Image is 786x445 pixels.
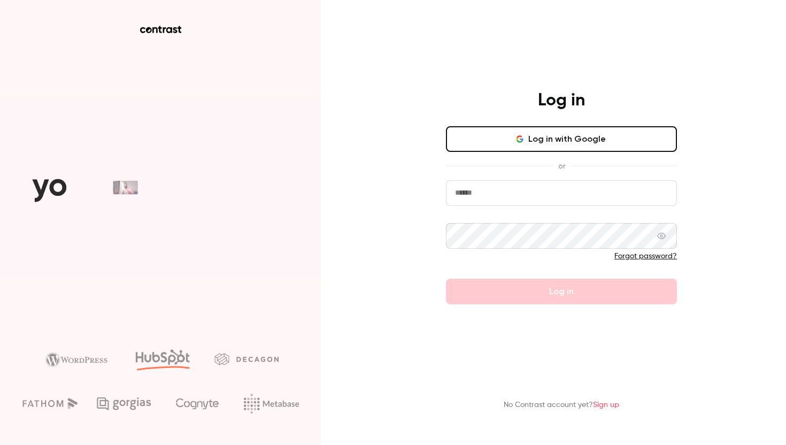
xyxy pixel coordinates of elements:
a: Sign up [593,401,619,409]
h4: Log in [538,90,585,111]
a: Forgot password? [614,252,677,260]
p: No Contrast account yet? [504,400,619,411]
img: decagon [214,353,279,365]
span: or [553,160,571,172]
button: Log in with Google [446,126,677,152]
